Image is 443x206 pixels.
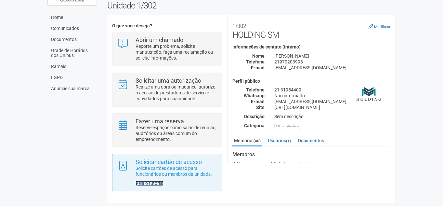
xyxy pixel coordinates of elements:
strong: Abrir um chamado [136,36,183,43]
div: [EMAIL_ADDRESS][DOMAIN_NAME] [269,99,395,104]
a: Grade de Horários dos Ônibus [49,45,98,61]
p: Realize uma obra ou mudança, autorize o acesso de prestadores de serviço e convidados para sua un... [136,84,217,102]
a: Anuncie sua marca [49,83,98,94]
strong: Solicitar uma autorização [136,77,201,84]
a: Usuários(1) [266,136,293,145]
strong: Solicitar cartão de acesso [136,158,202,165]
small: 1/302 [232,23,246,29]
strong: Categoria [244,123,265,128]
h2: HOLDING SM [232,20,390,40]
small: Modificar [374,24,390,29]
a: Abrir um chamado Reporte um problema, solicite manutenção, faça uma reclamação ou solicite inform... [117,37,217,61]
p: Solicite cartões de acesso para funcionários ou membros da unidade. [136,165,217,177]
div: 21970203998 [269,59,395,65]
a: Documentos [49,34,98,45]
div: [URL][DOMAIN_NAME] [269,104,395,110]
a: Comunicados [49,23,98,34]
strong: E-mail [251,99,265,104]
h2: Unidade 1/302 [107,1,396,10]
strong: Telefone [246,87,265,92]
a: Ramais [49,61,98,72]
a: Novo membro [232,161,265,166]
strong: Site [256,105,265,110]
a: Solicitar cartão de acesso Solicite cartões de acesso para funcionários ou membros da unidade. [117,159,217,177]
p: Reserve espaços como salas de reunião, auditórios ou áreas comum do empreendimento. [136,125,217,142]
a: Membros(40) [232,136,262,146]
div: Não informado [269,93,395,99]
a: Home [49,12,98,23]
a: Solicitar cartões de acesso [269,161,327,166]
a: Veja o tutorial [136,181,163,186]
strong: Membros [232,152,390,158]
strong: Fazer uma reserva [136,118,184,125]
strong: E-mail [251,65,265,70]
strong: Whatsapp [244,93,265,98]
small: (1) [286,139,291,143]
h4: O que você deseja? [112,23,222,28]
h4: Informações de contato (interno) [232,45,390,49]
div: [PERSON_NAME] [269,53,395,59]
strong: Descrição [244,114,265,119]
img: business.png [353,79,385,111]
strong: Nome [252,53,265,59]
small: (40) [254,139,261,143]
p: Reporte um problema, solicite manutenção, faça uma reclamação ou solicite informações. [136,43,217,61]
a: Fazer uma reserva Reserve espaços como salas de reunião, auditórios ou áreas comum do empreendime... [117,118,217,142]
div: 21 31954409 [269,87,395,93]
a: Solicitar uma autorização Realize uma obra ou mudança, autorize o acesso de prestadores de serviç... [117,78,217,102]
h4: Perfil público [232,79,390,84]
div: [EMAIL_ADDRESS][DOMAIN_NAME] [269,65,395,71]
div: Contabilidade [274,123,301,129]
a: Documentos [296,136,326,145]
a: LGPD [49,72,98,83]
div: Sem descrição [269,114,395,119]
a: Modificar [369,24,390,29]
strong: Telefone [246,59,265,64]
